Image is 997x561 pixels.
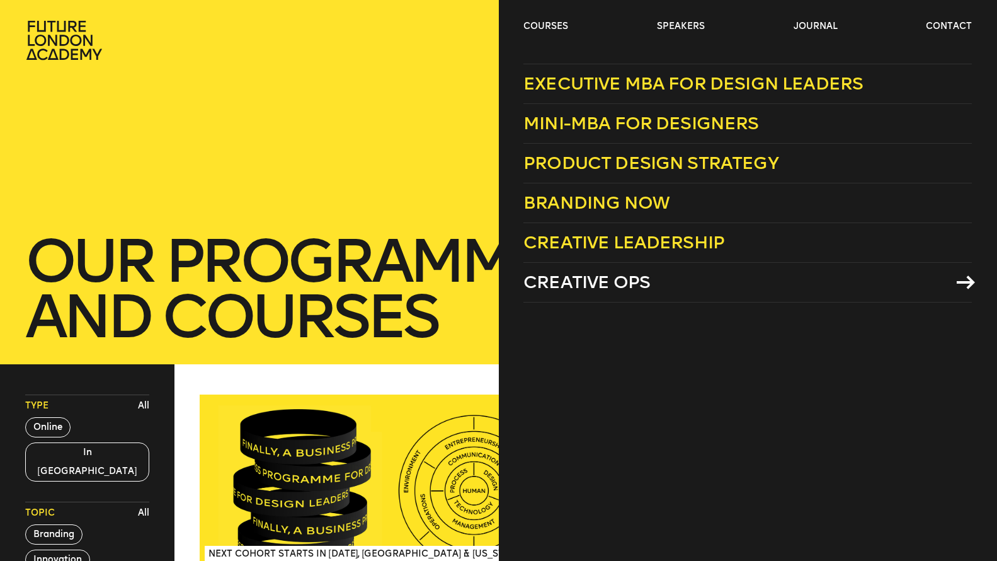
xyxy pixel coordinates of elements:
a: Creative Leadership [523,223,972,263]
a: Mini-MBA for Designers [523,104,972,144]
a: speakers [657,20,705,33]
a: Executive MBA for Design Leaders [523,64,972,104]
span: Mini-MBA for Designers [523,113,759,134]
a: contact [926,20,972,33]
span: Creative Ops [523,272,650,292]
span: Product Design Strategy [523,153,778,173]
span: Branding Now [523,192,669,213]
a: courses [523,20,568,33]
a: Product Design Strategy [523,144,972,183]
a: Branding Now [523,183,972,223]
span: Executive MBA for Design Leaders [523,73,863,94]
span: Creative Leadership [523,232,724,253]
a: Creative Ops [523,263,972,303]
a: journal [794,20,838,33]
